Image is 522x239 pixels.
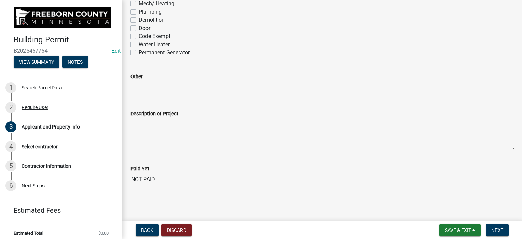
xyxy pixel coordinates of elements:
[5,102,16,113] div: 2
[486,224,509,236] button: Next
[5,121,16,132] div: 3
[5,204,111,217] a: Estimated Fees
[491,227,503,233] span: Next
[5,82,16,93] div: 1
[22,85,62,90] div: Search Parcel Data
[22,144,58,149] div: Select contractor
[139,16,165,24] label: Demolition
[141,227,153,233] span: Back
[22,124,80,129] div: Applicant and Property Info
[439,224,481,236] button: Save & Exit
[139,40,170,49] label: Water Heater
[22,164,71,168] div: Contractor Information
[130,167,149,171] label: Paid Yet
[5,180,16,191] div: 6
[14,35,117,45] h4: Building Permit
[14,231,43,235] span: Estimated Total
[14,7,111,28] img: Freeborn County, Minnesota
[14,48,109,54] span: B2025467764
[5,141,16,152] div: 4
[22,105,48,110] div: Require User
[139,24,150,32] label: Door
[139,32,170,40] label: Code Exempt
[14,56,59,68] button: View Summary
[111,48,121,54] wm-modal-confirm: Edit Application Number
[136,224,159,236] button: Back
[161,224,192,236] button: Discard
[62,59,88,65] wm-modal-confirm: Notes
[5,160,16,171] div: 5
[130,74,143,79] label: Other
[139,8,162,16] label: Plumbing
[130,112,179,116] label: Description of Project:
[14,59,59,65] wm-modal-confirm: Summary
[445,227,471,233] span: Save & Exit
[62,56,88,68] button: Notes
[98,231,109,235] span: $0.00
[139,49,190,57] label: Permanent Generator
[111,48,121,54] a: Edit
